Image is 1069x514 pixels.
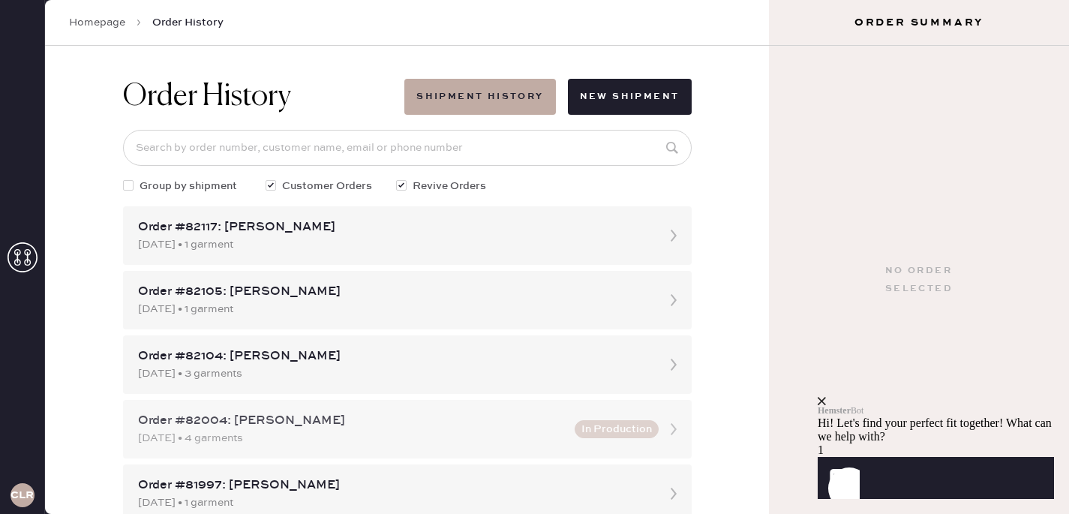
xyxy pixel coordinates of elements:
h1: Order History [123,79,291,115]
div: Order #82117: [PERSON_NAME] [138,218,650,236]
button: New Shipment [568,79,692,115]
span: Revive Orders [413,178,486,194]
span: Customer Orders [282,178,372,194]
div: Order #82104: [PERSON_NAME] [138,347,650,365]
div: [DATE] • 1 garment [138,236,650,253]
h3: CLR [11,490,34,500]
span: Order History [152,15,224,30]
a: Homepage [69,15,125,30]
div: Order #81997: [PERSON_NAME] [138,476,650,494]
button: In Production [575,420,659,438]
h3: Order Summary [769,15,1069,30]
div: Order #82004: [PERSON_NAME] [138,412,566,430]
button: Shipment History [404,79,555,115]
div: [DATE] • 4 garments [138,430,566,446]
div: [DATE] • 3 garments [138,365,650,382]
div: Order #82105: [PERSON_NAME] [138,283,650,301]
div: [DATE] • 1 garment [138,494,650,511]
input: Search by order number, customer name, email or phone number [123,130,692,166]
span: Group by shipment [140,178,237,194]
iframe: Front Chat [818,305,1065,511]
div: No order selected [885,262,953,298]
div: [DATE] • 1 garment [138,301,650,317]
